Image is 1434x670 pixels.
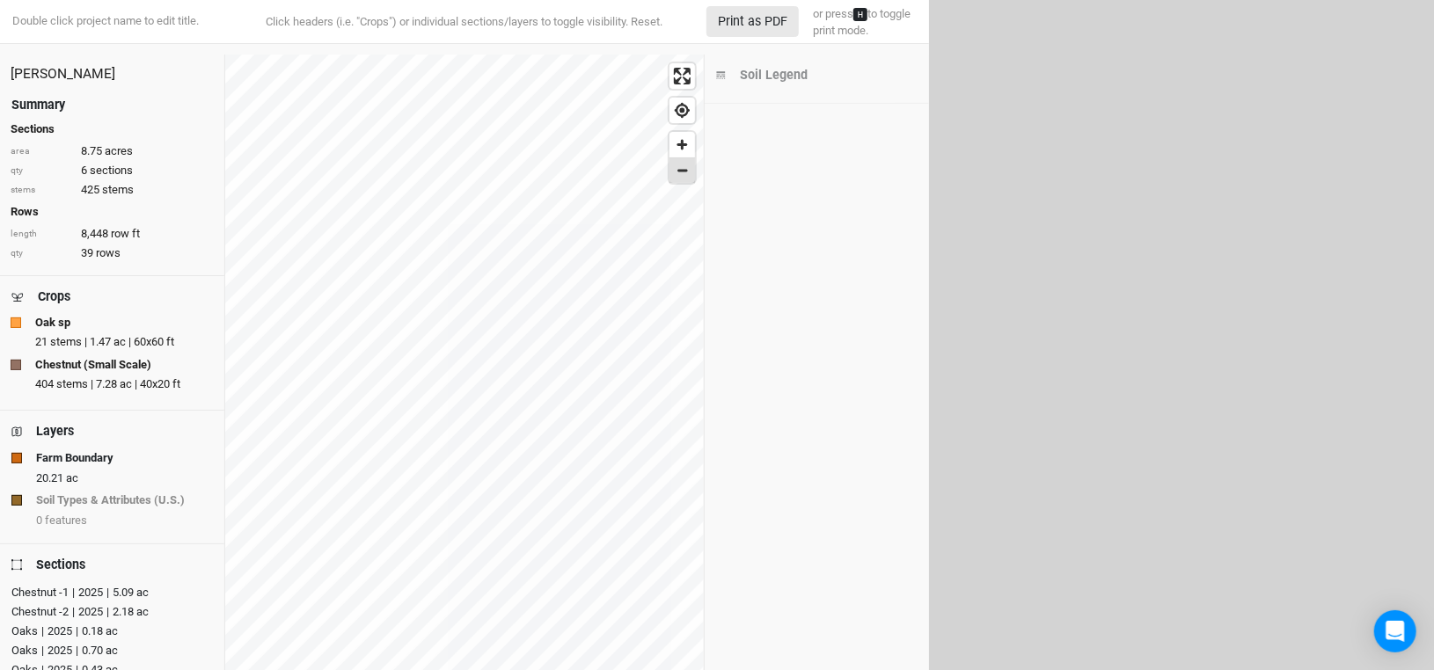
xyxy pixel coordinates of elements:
[35,376,214,392] div: 404 stems | 7.28 ac | 40x20 ft
[853,8,867,21] kbd: H
[36,556,85,574] div: Sections
[11,226,214,242] div: 8,448
[11,602,207,618] button: Chestnut -2|2025|2.18 ac
[11,245,214,261] div: 39
[72,584,75,601] div: |
[669,157,695,183] button: Zoom out
[11,145,72,158] div: area
[11,96,65,114] div: Summary
[11,641,207,657] button: Oaks|2025|0.70 ac
[111,226,140,242] span: row ft
[76,623,78,640] div: |
[38,623,118,640] div: 2025 0.18 ac
[11,184,72,197] div: stems
[41,623,44,640] div: |
[669,132,695,157] button: Zoom in
[69,603,149,621] div: 2025 2.18 ac
[11,143,214,159] div: 8.75
[106,603,109,621] div: |
[669,158,695,183] span: Zoom out
[36,470,213,486] div: 20.21 ac
[72,603,75,621] div: |
[90,163,133,178] span: sections
[36,492,185,509] strong: Soil Types & Attributes (U.S.)
[35,357,151,373] strong: Chestnut (Small Scale)
[669,98,695,123] button: Find my location
[11,603,69,621] div: Chestnut -2
[36,422,74,441] div: Layers
[669,63,695,89] button: Enter fullscreen
[1374,610,1416,652] div: Open Intercom Messenger
[106,584,109,601] div: |
[11,163,214,178] div: 6
[11,491,214,526] button: Soil Types & Attributes (U.S.)0 features
[96,245,121,261] span: rows
[11,247,72,260] div: qty
[105,143,133,159] span: acres
[11,65,214,84] div: Nathan Smith
[11,164,72,178] div: qty
[11,182,214,198] div: 425
[102,182,134,198] span: stems
[11,622,207,637] button: Oaks|2025|0.18 ac
[76,642,78,659] div: |
[740,66,808,84] div: Soil Legend
[632,13,663,31] button: Reset.
[69,584,149,601] div: 2025 5.09 ac
[11,584,69,601] div: Chestnut -1
[11,205,214,219] h4: Rows
[41,642,44,659] div: |
[11,122,214,136] h4: Sections
[231,13,698,31] div: Click headers (i.e. "Crops") or individual sections/layers to toggle visibility.
[11,623,38,640] div: Oaks
[11,642,38,659] div: Oaks
[11,448,214,484] button: Farm Boundary20.21 ac
[9,13,199,29] div: Double click project name to edit title.
[35,334,214,350] div: 21 stems | 1.47 ac | 60x60 ft
[36,449,113,467] strong: Farm Boundary
[706,6,799,37] button: Print as PDF
[11,583,207,599] button: Chestnut -1|2025|5.09 ac
[38,642,118,659] div: 2025 0.70 ac
[36,513,213,528] div: 0 features
[35,315,70,331] strong: Oak sp
[11,228,72,241] div: length
[38,288,70,306] div: Crops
